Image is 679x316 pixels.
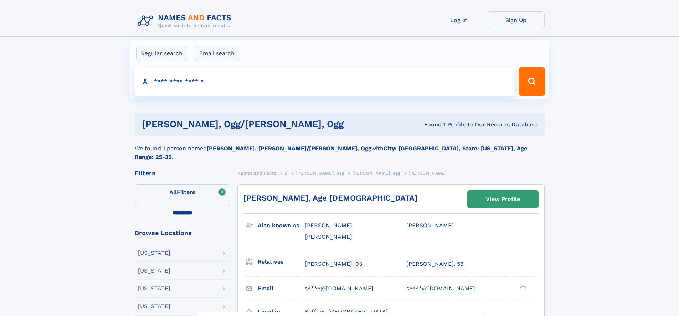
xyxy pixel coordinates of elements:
[305,233,352,240] span: [PERSON_NAME]
[138,268,170,274] div: [US_STATE]
[135,136,545,161] div: We found 1 person named with .
[295,171,344,176] span: [PERSON_NAME], ogg
[295,169,344,177] a: [PERSON_NAME], ogg
[406,222,454,229] span: [PERSON_NAME]
[352,169,401,177] a: [PERSON_NAME], ogg
[384,121,537,129] div: Found 1 Profile In Our Records Database
[138,286,170,291] div: [US_STATE]
[468,191,538,208] a: View Profile
[488,11,545,29] a: Sign Up
[352,171,401,176] span: [PERSON_NAME], ogg
[486,191,520,207] div: View Profile
[408,171,447,176] span: [PERSON_NAME]
[207,145,371,152] b: [PERSON_NAME], [PERSON_NAME]/[PERSON_NAME], Ogg
[284,171,288,176] span: B
[134,67,516,96] input: search input
[136,46,187,61] label: Regular search
[142,120,384,129] h1: [PERSON_NAME], ogg/[PERSON_NAME], ogg
[135,184,230,201] label: Filters
[195,46,239,61] label: Email search
[258,283,305,295] h3: Email
[135,230,230,236] div: Browse Locations
[305,260,362,268] a: [PERSON_NAME], 93
[431,11,488,29] a: Log In
[519,67,545,96] button: Search Button
[138,304,170,309] div: [US_STATE]
[305,308,388,315] span: Seffner, [GEOGRAPHIC_DATA]
[406,260,463,268] a: [PERSON_NAME], 53
[135,145,527,160] b: City: [GEOGRAPHIC_DATA], State: [US_STATE], Age Range: 25-35
[518,284,527,289] div: ❯
[243,193,417,202] a: [PERSON_NAME], Age [DEMOGRAPHIC_DATA]
[138,250,170,256] div: [US_STATE]
[237,169,277,177] a: Names and Facts
[305,222,352,229] span: [PERSON_NAME]
[135,11,237,31] img: Logo Names and Facts
[169,189,177,196] span: All
[258,219,305,232] h3: Also known as
[284,169,288,177] a: B
[258,256,305,268] h3: Relatives
[135,170,230,176] div: Filters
